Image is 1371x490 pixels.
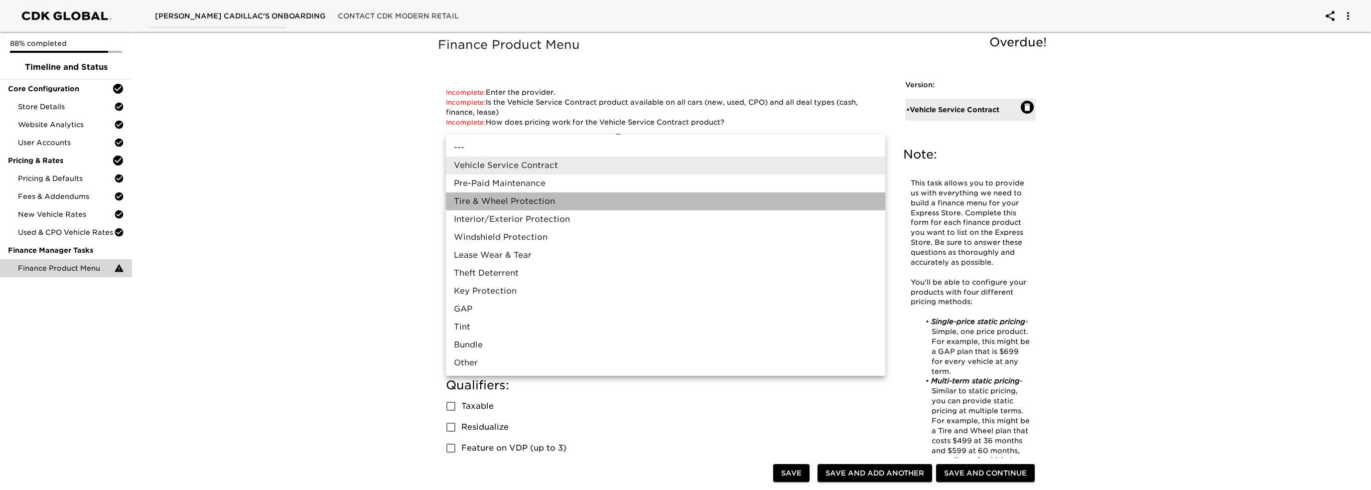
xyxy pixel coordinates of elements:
li: Tint [446,318,885,336]
li: Windshield Protection [446,228,885,246]
li: Pre-Paid Maintenance [446,174,885,192]
li: Interior/Exterior Protection [446,210,885,228]
li: Tire & Wheel Protection [446,192,885,210]
li: GAP [446,300,885,318]
li: Key Protection [446,282,885,300]
li: Bundle [446,336,885,354]
li: Vehicle Service Contract [446,157,885,174]
li: --- [446,139,885,157]
li: Lease Wear & Tear [446,246,885,264]
li: Theft Deterrent [446,264,885,282]
li: Other [446,354,885,372]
